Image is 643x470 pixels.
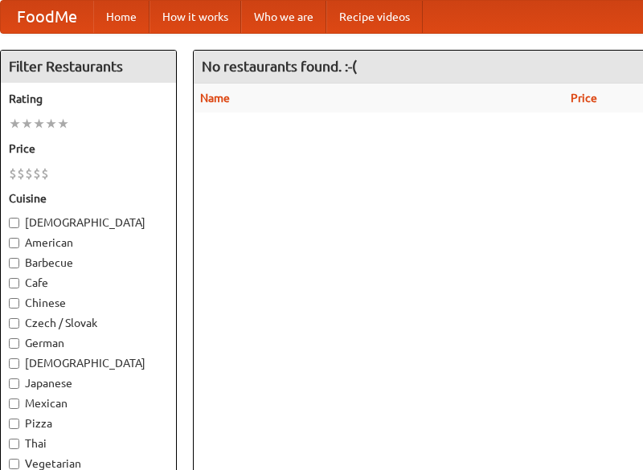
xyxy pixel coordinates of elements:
li: $ [9,165,17,182]
label: Cafe [9,275,168,291]
li: ★ [33,115,45,133]
input: Vegetarian [9,459,19,469]
li: $ [17,165,25,182]
a: Who we are [241,1,326,33]
a: How it works [149,1,241,33]
li: ★ [9,115,21,133]
h4: Filter Restaurants [1,51,176,83]
input: Cafe [9,278,19,288]
label: German [9,335,168,351]
a: FoodMe [1,1,93,33]
a: Price [571,92,597,104]
input: [DEMOGRAPHIC_DATA] [9,218,19,228]
input: Barbecue [9,258,19,268]
label: Chinese [9,295,168,311]
input: Mexican [9,398,19,409]
input: American [9,238,19,248]
li: $ [33,165,41,182]
input: Czech / Slovak [9,318,19,329]
h5: Price [9,141,168,157]
h5: Rating [9,91,168,107]
input: Pizza [9,419,19,429]
li: $ [25,165,33,182]
a: Recipe videos [326,1,423,33]
label: Barbecue [9,255,168,271]
label: [DEMOGRAPHIC_DATA] [9,215,168,231]
input: German [9,338,19,349]
li: ★ [57,115,69,133]
a: Home [93,1,149,33]
label: [DEMOGRAPHIC_DATA] [9,355,168,371]
ng-pluralize: No restaurants found. :-( [202,59,357,74]
input: Japanese [9,378,19,389]
a: Name [200,92,230,104]
label: Czech / Slovak [9,315,168,331]
input: Thai [9,439,19,449]
label: Mexican [9,395,168,411]
input: [DEMOGRAPHIC_DATA] [9,358,19,369]
input: Chinese [9,298,19,309]
li: ★ [21,115,33,133]
label: Thai [9,435,168,452]
li: ★ [45,115,57,133]
li: $ [41,165,49,182]
label: Pizza [9,415,168,431]
h5: Cuisine [9,190,168,206]
label: American [9,235,168,251]
label: Japanese [9,375,168,391]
